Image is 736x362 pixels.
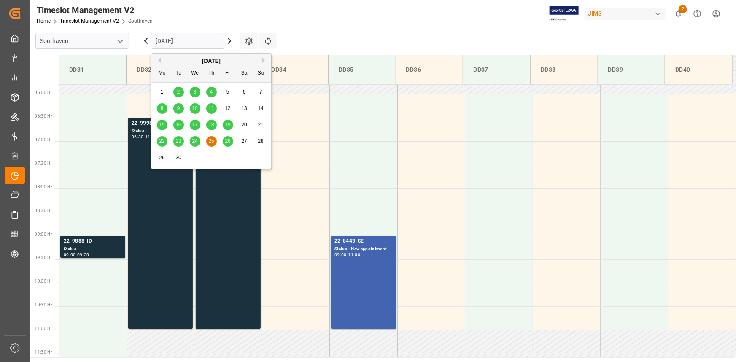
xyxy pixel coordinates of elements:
[35,161,52,166] span: 07:30 Hr
[258,122,263,128] span: 21
[35,114,52,118] span: 06:30 Hr
[157,103,167,114] div: Choose Monday, September 8th, 2025
[262,58,267,63] button: Next Month
[113,35,126,48] button: open menu
[190,103,200,114] div: Choose Wednesday, September 10th, 2025
[157,87,167,97] div: Choose Monday, September 1st, 2025
[192,105,197,111] span: 10
[243,89,246,95] span: 6
[268,62,321,78] div: DD34
[175,155,181,161] span: 30
[241,138,247,144] span: 27
[144,135,145,139] div: -
[145,135,157,139] div: 11:00
[151,57,271,65] div: [DATE]
[334,237,392,246] div: 22-8443-SE
[64,237,122,246] div: 22-9888-ID
[35,33,129,49] input: Type to search/select
[177,105,180,111] span: 9
[225,138,230,144] span: 26
[239,103,250,114] div: Choose Saturday, September 13th, 2025
[190,120,200,130] div: Choose Wednesday, September 17th, 2025
[239,136,250,147] div: Choose Saturday, September 27th, 2025
[35,255,52,260] span: 09:30 Hr
[239,87,250,97] div: Choose Saturday, September 6th, 2025
[77,253,89,257] div: 09:30
[208,138,214,144] span: 25
[35,90,52,95] span: 06:00 Hr
[259,89,262,95] span: 7
[151,33,224,49] input: DD-MM-YYYY
[156,58,161,63] button: Previous Month
[403,62,456,78] div: DD36
[347,253,348,257] div: -
[190,68,200,79] div: We
[226,89,229,95] span: 5
[335,62,389,78] div: DD35
[688,4,707,23] button: Help Center
[679,5,687,13] span: 2
[177,89,180,95] span: 2
[157,120,167,130] div: Choose Monday, September 15th, 2025
[258,138,263,144] span: 28
[161,105,164,111] span: 8
[256,136,266,147] div: Choose Sunday, September 28th, 2025
[239,120,250,130] div: Choose Saturday, September 20th, 2025
[35,185,52,189] span: 08:00 Hr
[173,87,184,97] div: Choose Tuesday, September 2nd, 2025
[132,135,144,139] div: 06:30
[173,120,184,130] div: Choose Tuesday, September 16th, 2025
[605,62,658,78] div: DD39
[241,105,247,111] span: 13
[470,62,523,78] div: DD37
[76,253,77,257] div: -
[35,279,52,284] span: 10:00 Hr
[223,103,233,114] div: Choose Friday, September 12th, 2025
[256,120,266,130] div: Choose Sunday, September 21st, 2025
[206,68,217,79] div: Th
[334,253,347,257] div: 09:00
[64,246,122,253] div: Status -
[161,89,164,95] span: 1
[669,4,688,23] button: show 2 new notifications
[223,87,233,97] div: Choose Friday, September 5th, 2025
[550,6,579,21] img: Exertis%20JAM%20-%20Email%20Logo.jpg_1722504956.jpg
[256,68,266,79] div: Su
[64,253,76,257] div: 09:00
[35,303,52,307] span: 10:30 Hr
[256,103,266,114] div: Choose Sunday, September 14th, 2025
[154,84,269,166] div: month 2025-09
[208,122,214,128] span: 18
[672,62,725,78] div: DD40
[585,8,666,20] div: JIMS
[173,68,184,79] div: Tu
[66,62,119,78] div: DD31
[190,87,200,97] div: Choose Wednesday, September 3rd, 2025
[159,138,164,144] span: 22
[35,137,52,142] span: 07:00 Hr
[173,103,184,114] div: Choose Tuesday, September 9th, 2025
[157,136,167,147] div: Choose Monday, September 22nd, 2025
[192,138,197,144] span: 24
[173,153,184,163] div: Choose Tuesday, September 30th, 2025
[208,105,214,111] span: 11
[60,18,119,24] a: Timeslot Management V2
[159,155,164,161] span: 29
[537,62,591,78] div: DD38
[225,105,230,111] span: 12
[35,232,52,236] span: 09:00 Hr
[206,136,217,147] div: Choose Thursday, September 25th, 2025
[190,136,200,147] div: Choose Wednesday, September 24th, 2025
[206,87,217,97] div: Choose Thursday, September 4th, 2025
[206,103,217,114] div: Choose Thursday, September 11th, 2025
[132,119,189,128] div: 22-9998-DE
[225,122,230,128] span: 19
[175,138,181,144] span: 23
[133,62,187,78] div: DD32
[35,208,52,213] span: 08:30 Hr
[223,120,233,130] div: Choose Friday, September 19th, 2025
[585,5,669,21] button: JIMS
[35,326,52,331] span: 11:00 Hr
[223,136,233,147] div: Choose Friday, September 26th, 2025
[157,153,167,163] div: Choose Monday, September 29th, 2025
